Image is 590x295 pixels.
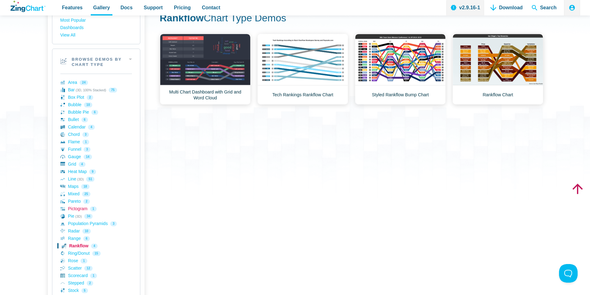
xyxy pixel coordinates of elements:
[160,12,204,24] strong: Rankflow
[355,34,446,105] a: Styled Rankflow Bump Chart
[60,24,132,32] a: Dashboards
[202,3,221,12] span: Contact
[144,3,163,12] span: Support
[160,34,251,105] a: Multi Chart Dashboard with Grid and Word Cloud
[52,49,140,74] h2: Browse Demos By Chart Type
[160,12,543,26] h1: Chart Type Demos
[60,32,132,39] a: View All
[62,3,83,12] span: Features
[120,3,133,12] span: Docs
[559,264,578,283] iframe: Toggle Customer Support
[11,1,46,12] a: ZingChart Logo. Click to return to the homepage
[60,17,132,24] a: Most Popular
[93,3,110,12] span: Gallery
[174,3,190,12] span: Pricing
[257,34,348,105] a: Tech Rankings Rankflow Chart
[452,34,543,105] a: Rankflow Chart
